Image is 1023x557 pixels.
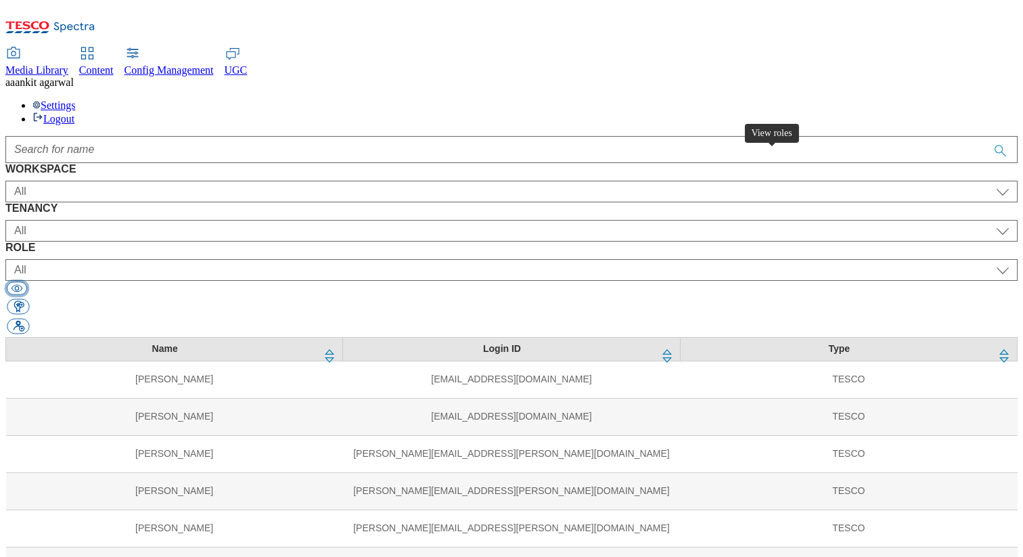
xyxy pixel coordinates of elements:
span: ankit agarwal [15,76,74,88]
td: [PERSON_NAME] [6,435,343,472]
label: ROLE [5,242,1018,254]
td: TESCO [680,435,1017,472]
div: Name [14,343,315,355]
td: TESCO [680,398,1017,435]
td: [PERSON_NAME][EMAIL_ADDRESS][PERSON_NAME][DOMAIN_NAME] [343,510,680,547]
td: TESCO [680,361,1017,398]
td: [EMAIL_ADDRESS][DOMAIN_NAME] [343,398,680,435]
a: Media Library [5,48,68,76]
span: aa [5,76,15,88]
span: UGC [225,64,248,76]
div: Type [689,343,990,355]
td: [PERSON_NAME] [6,361,343,398]
a: Config Management [124,48,214,76]
td: TESCO [680,472,1017,510]
label: TENANCY [5,202,1018,215]
span: Content [79,64,114,76]
td: [EMAIL_ADDRESS][DOMAIN_NAME] [343,361,680,398]
a: UGC [225,48,248,76]
div: Login ID [351,343,652,355]
a: Logout [32,113,74,125]
label: WORKSPACE [5,163,1018,175]
td: [PERSON_NAME] [6,472,343,510]
td: [PERSON_NAME] [6,510,343,547]
a: Settings [32,99,76,111]
span: Media Library [5,64,68,76]
a: Content [79,48,114,76]
td: TESCO [680,510,1017,547]
td: [PERSON_NAME][EMAIL_ADDRESS][PERSON_NAME][DOMAIN_NAME] [343,472,680,510]
td: [PERSON_NAME] [6,398,343,435]
td: [PERSON_NAME][EMAIL_ADDRESS][PERSON_NAME][DOMAIN_NAME] [343,435,680,472]
span: Config Management [124,64,214,76]
input: Accessible label text [5,136,1018,163]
